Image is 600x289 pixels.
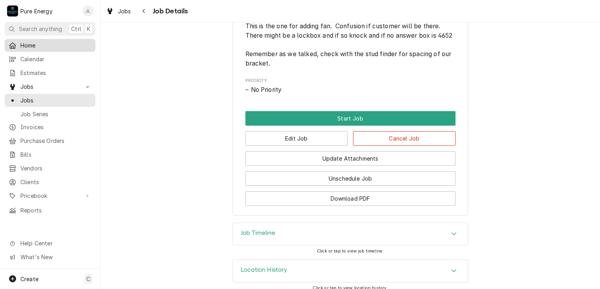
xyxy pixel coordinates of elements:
span: K [87,25,90,33]
span: C [86,275,90,283]
h3: Location History [241,266,287,274]
a: Go to Jobs [5,80,95,93]
span: Search anything [19,25,62,33]
a: Bills [5,148,95,161]
button: Download PDF [245,191,455,206]
button: Update Attachments [245,151,455,166]
button: Start Job [245,111,455,126]
div: No Priority [245,85,455,95]
div: Pure Energy [20,7,53,15]
span: Invoices [20,123,91,131]
div: Button Group Row [245,111,455,126]
span: This is the one for adding fan. Confusion if customer will be there. There might be a lockbox and... [245,22,453,67]
div: Accordion Header [233,260,468,282]
div: Button Group Row [245,126,455,146]
div: Button Group Row [245,166,455,186]
a: Go to Help Center [5,237,95,250]
span: Help Center [20,239,91,247]
span: Calendar [20,55,91,63]
button: Accordion Details Expand Trigger [233,223,468,245]
a: Job Series [5,108,95,121]
div: P [7,5,18,16]
span: Vendors [20,164,91,172]
span: Reason For Call [245,22,455,68]
span: Create [20,276,38,282]
div: Pure Energy's Avatar [7,5,18,16]
span: Pricebook [20,192,80,200]
a: Clients [5,176,95,188]
span: Priority [245,78,455,84]
span: Click or tap to view job timeline. [317,249,384,254]
h3: Job Timeline [241,229,275,237]
button: Search anythingCtrlK [5,22,95,36]
span: Estimates [20,69,91,77]
button: Edit Job [245,131,348,146]
span: What's New [20,253,91,261]
button: Navigate back [138,5,150,17]
div: Priority [245,78,455,95]
a: Jobs [5,94,95,107]
div: Reason For Call [245,14,455,68]
span: Reports [20,206,91,214]
span: Ctrl [71,25,81,33]
a: Go to Pricebook [5,189,95,202]
a: Calendar [5,53,95,66]
a: Estimates [5,66,95,79]
div: JL [82,5,93,16]
div: Location History [232,260,468,282]
a: Purchase Orders [5,134,95,147]
div: Button Group Row [245,186,455,206]
a: Vendors [5,162,95,175]
span: Purchase Orders [20,137,91,145]
a: Home [5,39,95,52]
a: Go to What's New [5,251,95,263]
button: Cancel Job [353,131,455,146]
span: Job Series [20,110,91,118]
div: Accordion Header [233,223,468,245]
span: Jobs [20,96,91,104]
a: Jobs [103,5,134,18]
button: Accordion Details Expand Trigger [233,260,468,282]
span: Home [20,41,91,49]
span: Jobs [20,82,80,91]
a: Invoices [5,121,95,134]
div: Button Group [245,111,455,206]
span: Bills [20,150,91,159]
a: Reports [5,204,95,217]
span: Clients [20,178,91,186]
div: Button Group Row [245,146,455,166]
div: James Linnenkamp's Avatar [82,5,93,16]
span: Priority [245,85,455,95]
span: Jobs [118,7,131,15]
span: Job Details [150,6,188,16]
button: Unschedule Job [245,171,455,186]
div: Job Timeline [232,223,468,245]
